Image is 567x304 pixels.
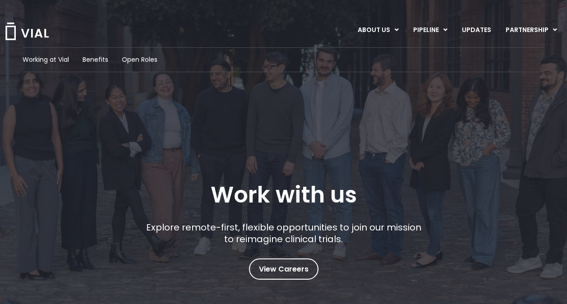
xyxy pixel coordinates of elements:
[350,23,406,38] a: ABOUT USMenu Toggle
[122,55,157,64] a: Open Roles
[498,23,564,38] a: PARTNERSHIPMenu Toggle
[5,23,50,40] img: Vial Logo
[406,23,454,38] a: PIPELINEMenu Toggle
[455,23,498,38] a: UPDATES
[23,55,69,64] a: Working at Vial
[143,221,424,245] p: Explore remote-first, flexible opportunities to join our mission to reimagine clinical trials.
[83,55,108,64] a: Benefits
[211,182,357,208] h1: Work with us
[249,258,318,280] a: View Careers
[259,263,309,275] span: View Careers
